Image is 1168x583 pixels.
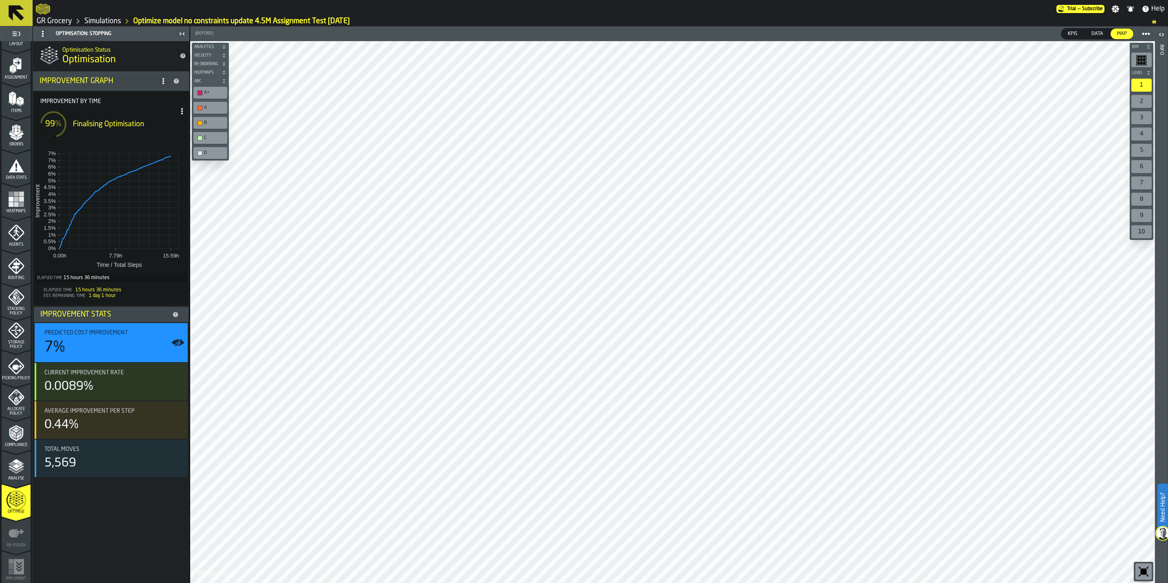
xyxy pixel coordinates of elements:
[1137,565,1150,578] svg: Reset zoom and position
[1110,28,1134,40] label: button-switch-multi-Map
[1085,28,1110,40] label: button-switch-multi-Data
[2,42,31,46] span: Layout
[1065,30,1081,37] span: KPIs
[192,85,229,100] div: button-toolbar-undefined
[35,401,188,439] div: stat-Average Improvement Per Step
[1130,51,1153,69] div: button-toolbar-undefined
[195,119,226,127] div: B
[2,176,31,180] span: Data Stats
[1130,126,1153,142] div: button-toolbar-undefined
[35,363,188,400] div: stat-Current Improvement Rate
[53,253,67,259] text: 0.00h
[171,323,184,362] label: button-toggle-Show on Map
[44,225,56,231] text: 1.5%
[1130,110,1153,126] div: button-toolbar-undefined
[2,407,31,416] span: Allocate Policy
[1123,5,1138,13] label: button-toggle-Notifications
[2,484,31,517] li: menu Optimise
[2,142,31,147] span: Orders
[1130,191,1153,207] div: button-toolbar-undefined
[44,185,56,191] text: 4.5%
[2,75,31,80] span: Assignment
[48,205,56,211] text: 3%
[1158,484,1167,530] label: Need Help?
[2,517,31,550] li: menu Re-assign
[2,250,31,283] li: menu Routing
[133,17,350,26] a: link-to-/wh/i/e451d98b-95f6-4604-91ff-c80219f9c36d/simulations/5d5d215b-3171-4c77-8857-4fac4003177e
[40,98,189,105] span: Improvement by time
[75,288,121,293] span: 15 hours 36 minutes
[193,53,220,58] span: Velocity
[2,109,31,113] span: Items
[37,17,72,26] a: link-to-/wh/i/e451d98b-95f6-4604-91ff-c80219f9c36d
[36,2,50,16] a: logo-header
[176,29,188,39] label: button-toggle-Close me
[1088,30,1107,37] span: Data
[2,183,31,216] li: menu Heatmaps
[40,77,157,86] div: Improvement Graph
[192,100,229,115] div: button-toolbar-undefined
[40,310,169,319] div: Improvement Stats
[1130,43,1153,51] button: button-
[2,350,31,383] li: menu Picking Policy
[1130,93,1153,110] div: button-toolbar-undefined
[2,340,31,349] span: Storage Policy
[2,83,31,116] li: menu Items
[192,60,229,68] button: button-
[204,105,225,110] div: A
[193,70,220,75] span: Heatmaps
[44,370,181,376] div: Title
[84,17,121,26] a: link-to-/wh/i/e451d98b-95f6-4604-91ff-c80219f9c36d
[89,293,116,298] span: 1 day 1 hour
[192,43,229,51] button: button-
[64,275,110,281] div: 15 hours 36 minutes
[2,543,31,548] span: Re-assign
[2,443,31,447] span: Compliance
[195,134,226,142] div: C
[2,217,31,249] li: menu Agents
[195,31,213,36] span: (Before)
[44,408,134,414] span: Average Improvement Per Step
[1056,5,1104,13] a: link-to-/wh/i/e451d98b-95f6-4604-91ff-c80219f9c36d/pricing/
[1156,28,1167,43] label: button-toggle-Open
[2,28,31,40] label: button-toggle-Toggle Full Menu
[1131,176,1152,189] div: 7
[44,408,181,414] div: Title
[1131,111,1152,124] div: 3
[35,440,188,477] div: stat-Total Moves
[37,276,62,280] label: Elapsed Time
[204,120,225,125] div: B
[192,565,238,581] a: logo-header
[192,115,229,130] div: button-toolbar-undefined
[2,451,31,483] li: menu Analyse
[1114,30,1130,37] span: Map
[48,178,56,184] text: 5%
[204,135,225,141] div: C
[1134,562,1153,581] div: button-toolbar-undefined
[2,576,31,581] span: Implement
[1078,6,1080,12] span: —
[48,246,56,252] text: 0%
[195,88,226,97] div: A+
[48,151,56,157] text: 7%
[48,171,56,177] text: 6%
[44,294,86,298] span: Est. Remaining Time
[34,92,189,105] label: Title
[44,418,79,432] div: 0.44%
[1131,209,1152,222] div: 9
[1111,29,1133,39] div: thumb
[1067,6,1076,12] span: Trial
[2,384,31,416] li: menu Allocate Policy
[2,417,31,450] li: menu Compliance
[204,90,225,95] div: A+
[44,379,93,394] div: 0.0089%
[48,158,56,164] text: 7%
[48,218,56,224] text: 2%
[195,103,226,112] div: A
[44,446,79,453] span: Total Moves
[109,253,123,259] text: 7.79h
[48,232,56,238] text: 1%
[44,198,56,205] text: 3.5%
[44,339,65,356] div: 7%
[192,68,229,77] button: button-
